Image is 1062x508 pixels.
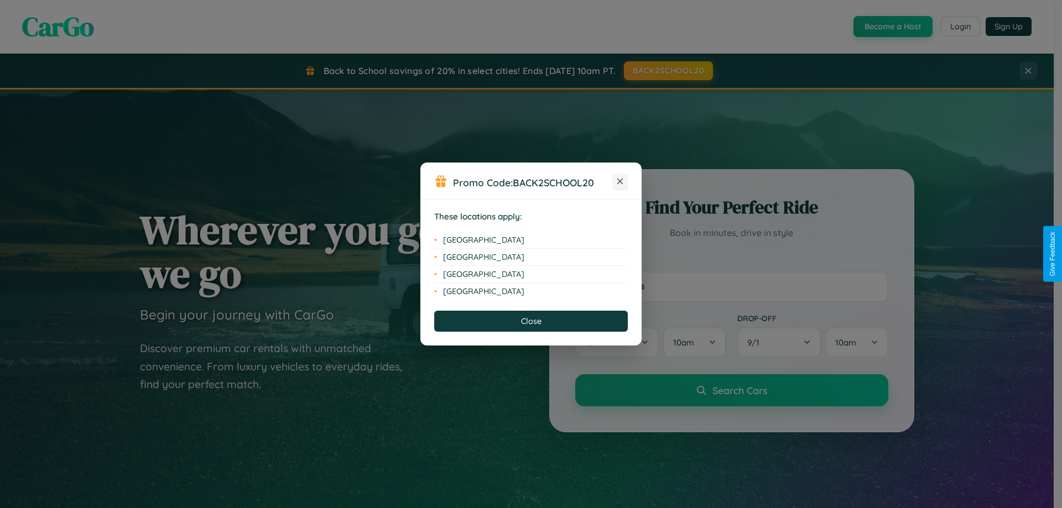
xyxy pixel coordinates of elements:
h3: Promo Code: [453,176,612,188]
strong: These locations apply: [434,211,522,222]
li: [GEOGRAPHIC_DATA] [434,232,628,249]
li: [GEOGRAPHIC_DATA] [434,249,628,266]
b: BACK2SCHOOL20 [513,176,594,188]
button: Close [434,311,628,332]
div: Give Feedback [1049,232,1056,276]
li: [GEOGRAPHIC_DATA] [434,266,628,283]
li: [GEOGRAPHIC_DATA] [434,283,628,300]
